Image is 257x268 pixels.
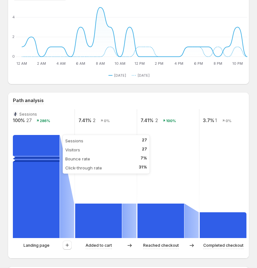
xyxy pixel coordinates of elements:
[132,72,152,79] button: [DATE]
[16,61,27,66] text: 12 AM
[174,61,183,66] text: 4 PM
[225,119,231,123] text: 0%
[86,242,112,249] p: Added to cart
[138,73,150,78] span: [DATE]
[108,72,129,79] button: [DATE]
[141,118,153,123] text: 7.41%
[12,15,15,19] text: 4
[214,61,222,66] text: 8 PM
[93,118,96,123] text: 2
[203,118,214,123] text: 3.7%
[166,119,176,123] text: 100%
[155,118,158,123] text: 2
[114,73,126,78] span: [DATE]
[115,61,125,66] text: 10 AM
[104,119,110,123] text: 0%
[13,118,25,123] text: 100%
[203,242,243,249] p: Completed checkout
[12,54,15,59] text: 0
[155,61,163,66] text: 2 PM
[78,118,91,123] text: 7.41%
[26,118,32,123] text: 27
[19,112,37,117] text: Sessions
[23,242,50,249] p: Landing page
[194,61,203,66] text: 6 PM
[13,97,44,104] h3: Path analysis
[137,204,184,238] path: Reached checkout: 2
[96,61,105,66] text: 8 AM
[232,61,243,66] text: 10 PM
[12,34,14,39] text: 2
[143,242,179,249] p: Reached checkout
[200,212,246,238] path: Completed checkout: 1
[134,61,145,66] text: 12 PM
[215,118,217,123] text: 1
[37,61,46,66] text: 2 AM
[76,61,85,66] text: 6 AM
[75,204,122,238] path: Added to cart: 2
[40,119,50,123] text: 286%
[56,61,66,66] text: 4 AM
